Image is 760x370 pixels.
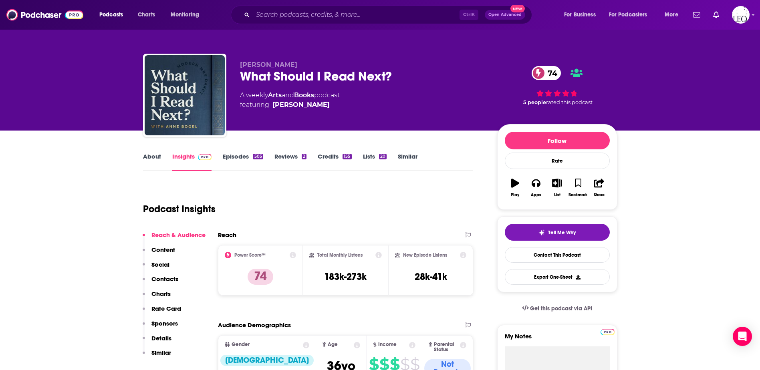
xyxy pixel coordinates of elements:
[546,173,567,202] button: List
[732,6,750,24] span: Logged in as LeoPR
[505,132,610,149] button: Follow
[143,203,216,215] h1: Podcast Insights
[505,153,610,169] div: Rate
[143,334,171,349] button: Details
[171,9,199,20] span: Monitoring
[540,66,561,80] span: 74
[594,193,605,197] div: Share
[94,8,133,21] button: open menu
[240,61,297,68] span: [PERSON_NAME]
[223,153,263,171] a: Episodes505
[378,342,397,347] span: Income
[151,290,171,298] p: Charts
[659,8,688,21] button: open menu
[145,55,225,135] img: What Should I Read Next?
[601,329,615,335] img: Podchaser Pro
[568,193,587,197] div: Bookmark
[434,342,459,352] span: Parental Status
[143,246,175,261] button: Content
[151,334,171,342] p: Details
[143,290,171,305] button: Charts
[511,193,519,197] div: Play
[143,349,171,364] button: Similar
[318,153,351,171] a: Credits155
[218,231,236,239] h2: Reach
[690,8,704,22] a: Show notifications dropdown
[143,305,181,320] button: Rate Card
[732,6,750,24] img: User Profile
[733,327,752,346] div: Open Intercom Messenger
[268,91,282,99] a: Arts
[151,231,206,239] p: Reach & Audience
[732,6,750,24] button: Show profile menu
[248,269,273,285] p: 74
[302,154,306,159] div: 2
[143,231,206,246] button: Reach & Audience
[526,173,546,202] button: Apps
[530,305,592,312] span: Get this podcast via API
[558,8,606,21] button: open menu
[554,193,560,197] div: List
[294,91,314,99] a: Books
[240,100,340,110] span: featuring
[6,7,83,22] img: Podchaser - Follow, Share and Rate Podcasts
[151,349,171,356] p: Similar
[324,271,367,283] h3: 183k-273k
[220,355,314,366] div: [DEMOGRAPHIC_DATA]
[589,173,609,202] button: Share
[274,153,306,171] a: Reviews2
[253,154,263,159] div: 505
[232,342,250,347] span: Gender
[710,8,722,22] a: Show notifications dropdown
[398,153,417,171] a: Similar
[665,9,678,20] span: More
[151,261,169,268] p: Social
[531,193,541,197] div: Apps
[568,173,589,202] button: Bookmark
[343,154,351,159] div: 155
[403,252,447,258] h2: New Episode Listens
[218,321,291,329] h2: Audience Demographics
[379,154,387,159] div: 20
[604,8,659,21] button: open menu
[505,173,526,202] button: Play
[532,66,561,80] a: 74
[99,9,123,20] span: Podcasts
[143,261,169,275] button: Social
[240,90,340,110] div: A weekly podcast
[143,275,178,290] button: Contacts
[151,320,178,327] p: Sponsors
[538,229,545,236] img: tell me why sparkle
[282,91,294,99] span: and
[510,5,525,12] span: New
[505,332,610,346] label: My Notes
[505,224,610,241] button: tell me why sparkleTell Me Why
[363,153,387,171] a: Lists20
[151,305,181,312] p: Rate Card
[143,153,161,171] a: About
[138,9,155,20] span: Charts
[415,271,447,283] h3: 28k-41k
[516,299,599,318] a: Get this podcast via API
[546,99,593,105] span: rated this podcast
[505,247,610,263] a: Contact This Podcast
[253,8,460,21] input: Search podcasts, credits, & more...
[328,342,338,347] span: Age
[151,275,178,283] p: Contacts
[272,100,330,110] a: Anne Bogel
[165,8,210,21] button: open menu
[198,154,212,160] img: Podchaser Pro
[143,320,178,334] button: Sponsors
[548,229,576,236] span: Tell Me Why
[505,269,610,285] button: Export One-Sheet
[485,10,525,20] button: Open AdvancedNew
[564,9,596,20] span: For Business
[172,153,212,171] a: InsightsPodchaser Pro
[151,246,175,253] p: Content
[460,10,478,20] span: Ctrl K
[238,6,540,24] div: Search podcasts, credits, & more...
[497,61,617,111] div: 74 5 peoplerated this podcast
[234,252,266,258] h2: Power Score™
[488,13,522,17] span: Open Advanced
